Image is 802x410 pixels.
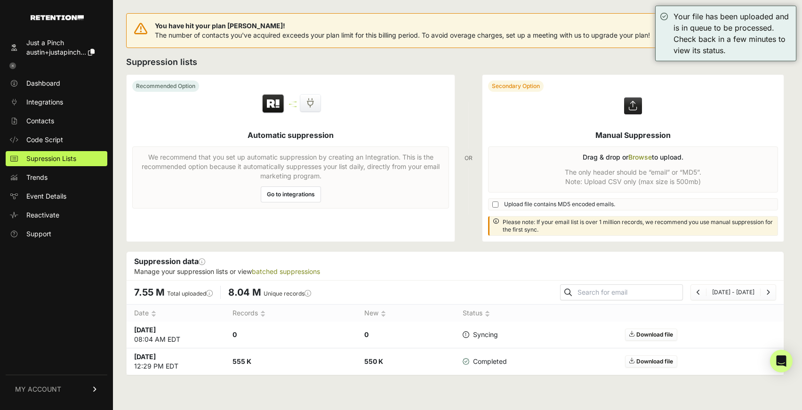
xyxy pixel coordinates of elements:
[26,173,48,182] span: Trends
[6,35,107,60] a: Just a Pinch austin+justapinch...
[364,357,383,365] strong: 550 K
[127,252,784,280] div: Suppression data
[138,153,443,181] p: We recommend that you set up automatic suppression by creating an Integration. This is the recomm...
[167,290,213,297] label: Total uploaded
[492,201,498,208] input: Upload file contains MD5 encoded emails.
[770,350,793,372] div: Open Intercom Messenger
[26,229,51,239] span: Support
[15,385,61,394] span: MY ACCOUNT
[6,226,107,241] a: Support
[132,80,199,92] div: Recommended Option
[155,31,650,39] span: The number of contacts you've acquired exceeds your plan limit for this billing period. To avoid ...
[654,22,721,39] button: Remind me later
[261,94,285,114] img: Retention
[233,330,237,338] strong: 0
[625,329,677,341] a: Download file
[26,210,59,220] span: Reactivate
[463,357,507,366] span: Completed
[357,305,455,322] th: New
[706,289,760,296] li: [DATE] - [DATE]
[6,76,107,91] a: Dashboard
[233,357,251,365] strong: 555 K
[6,208,107,223] a: Reactivate
[260,310,265,317] img: no_sort-eaf950dc5ab64cae54d48a5578032e96f70b2ecb7d747501f34c8f2db400fb66.gif
[455,305,521,322] th: Status
[248,129,334,141] h5: Automatic suppression
[6,375,107,403] a: MY ACCOUNT
[26,192,66,201] span: Event Details
[465,74,473,242] div: OR
[381,310,386,317] img: no_sort-eaf950dc5ab64cae54d48a5578032e96f70b2ecb7d747501f34c8f2db400fb66.gif
[26,48,86,56] span: austin+justapinch...
[264,290,311,297] label: Unique records
[155,21,650,31] span: You have hit your plan [PERSON_NAME]!
[289,101,297,103] img: integration
[127,322,225,348] td: 08:04 AM EDT
[289,106,297,107] img: integration
[26,154,76,163] span: Supression Lists
[134,326,156,334] strong: [DATE]
[6,170,107,185] a: Trends
[6,151,107,166] a: Supression Lists
[31,15,84,20] img: Retention.com
[151,310,156,317] img: no_sort-eaf950dc5ab64cae54d48a5578032e96f70b2ecb7d747501f34c8f2db400fb66.gif
[26,116,54,126] span: Contacts
[126,56,784,69] h2: Suppression lists
[228,287,261,298] span: 8.04 M
[463,330,498,339] span: Syncing
[690,284,776,300] nav: Page navigation
[127,305,225,322] th: Date
[289,104,297,105] img: integration
[766,289,770,296] a: Next
[485,310,490,317] img: no_sort-eaf950dc5ab64cae54d48a5578032e96f70b2ecb7d747501f34c8f2db400fb66.gif
[252,267,320,275] a: batched suppressions
[364,330,369,338] strong: 0
[6,132,107,147] a: Code Script
[26,97,63,107] span: Integrations
[6,189,107,204] a: Event Details
[26,79,60,88] span: Dashboard
[6,113,107,129] a: Contacts
[134,287,165,298] span: 7.55 M
[504,201,615,208] span: Upload file contains MD5 encoded emails.
[127,348,225,375] td: 12:29 PM EDT
[674,11,791,56] div: Your file has been uploaded and is in queue to be processed. Check back in a few minutes to view ...
[134,353,156,361] strong: [DATE]
[625,355,677,368] a: Download file
[225,305,356,322] th: Records
[26,135,63,145] span: Code Script
[134,267,776,276] p: Manage your suppression lists or view
[697,289,700,296] a: Previous
[261,186,321,202] a: Go to integrations
[26,38,95,48] div: Just a Pinch
[6,95,107,110] a: Integrations
[576,286,682,299] input: Search for email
